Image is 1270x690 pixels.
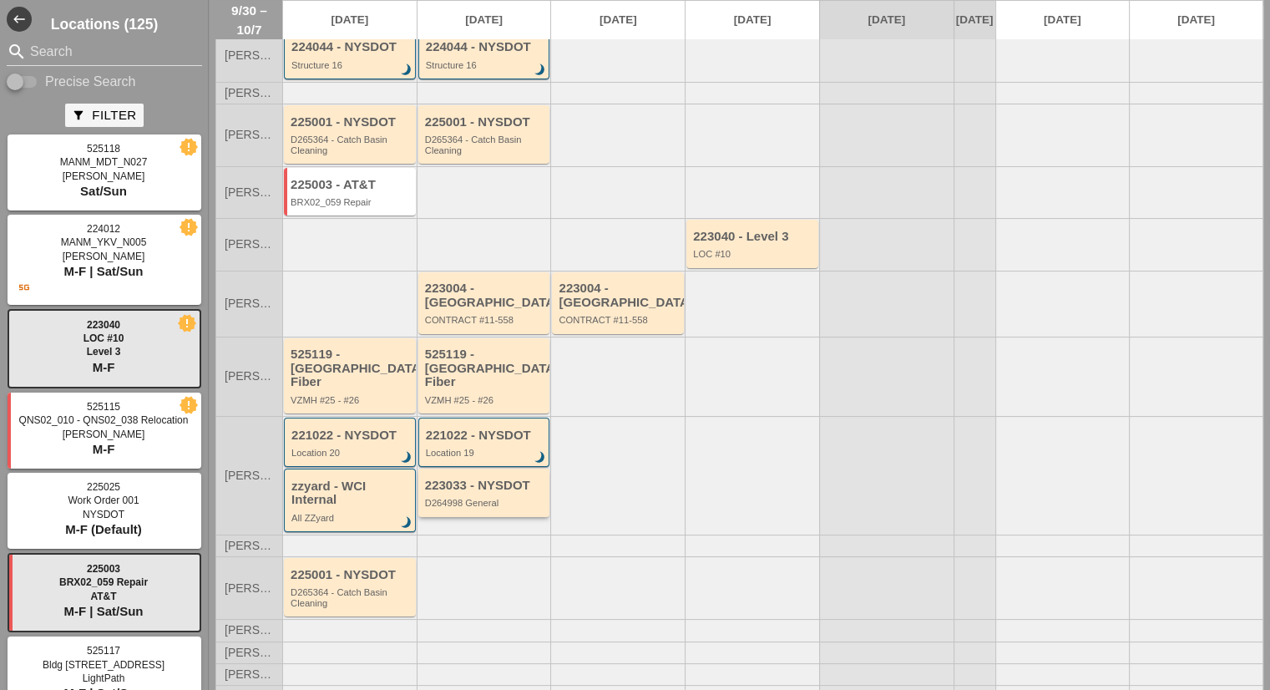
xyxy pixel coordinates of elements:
div: 224044 - NYSDOT [426,40,545,54]
span: NYSDOT [83,509,124,520]
button: Shrink Sidebar [7,7,32,32]
div: All ZZyard [291,513,411,523]
a: [DATE] [820,1,954,39]
span: [PERSON_NAME] [225,668,274,681]
div: VZMH #25 - #26 [291,395,412,405]
span: M-F [93,360,115,374]
div: 525119 - [GEOGRAPHIC_DATA] Fiber [291,348,412,389]
span: LOC #10 [83,332,124,344]
div: Enable Precise search to match search terms exactly. [7,72,202,92]
div: D265364 - Catch Basin Cleaning [425,134,546,155]
div: Filter [72,106,136,125]
div: 221022 - NYSDOT [426,429,545,443]
div: D264998 General [425,498,546,508]
span: [PERSON_NAME] [225,297,274,310]
div: VZMH #25 - #26 [425,395,546,405]
span: [PERSON_NAME] [225,129,274,141]
span: [PERSON_NAME] [63,429,145,440]
i: brightness_3 [397,514,416,532]
i: west [7,7,32,32]
input: Search [30,38,179,65]
i: brightness_3 [532,449,550,467]
div: 223004 - [GEOGRAPHIC_DATA] [559,282,680,309]
a: [DATE] [551,1,685,39]
i: new_releases [181,140,196,155]
span: [PERSON_NAME] [225,624,274,637]
span: Work Order 001 [68,495,139,506]
span: 9/30 – 10/7 [225,1,274,39]
span: [PERSON_NAME] [225,582,274,595]
span: [PERSON_NAME] [225,370,274,383]
span: QNS02_010 - QNS02_038 Relocation [19,414,189,426]
div: 223040 - Level 3 [693,230,814,244]
span: Level 3 [87,346,121,358]
span: BRX02_059 Repair [59,576,148,588]
span: MANM_YKV_N005 [61,236,147,248]
i: search [7,42,27,62]
i: brightness_3 [532,61,550,79]
span: 525117 [87,645,120,657]
span: M-F (Default) [65,522,142,536]
span: [PERSON_NAME] [225,469,274,482]
i: new_releases [181,220,196,235]
span: [PERSON_NAME] [225,238,274,251]
button: Filter [65,104,143,127]
div: BRX02_059 Repair [291,197,412,207]
a: [DATE] [954,1,995,39]
span: 225025 [87,481,120,493]
i: 5g [18,281,31,294]
a: [DATE] [686,1,819,39]
i: new_releases [181,398,196,413]
i: filter_alt [72,109,85,122]
span: 223040 [87,319,120,331]
span: MANM_MDT_N027 [60,156,148,168]
span: AT&T [90,591,116,602]
span: M-F | Sat/Sun [63,264,143,278]
div: CONTRACT #11-558 [559,315,680,325]
span: Bldg [STREET_ADDRESS] [43,659,164,671]
span: [PERSON_NAME] [225,49,274,62]
span: LightPath [83,672,125,684]
div: Location 20 [291,448,411,458]
a: [DATE] [996,1,1130,39]
span: 525118 [87,143,120,155]
i: new_releases [180,316,195,331]
label: Precise Search [45,74,136,90]
a: [DATE] [283,1,417,39]
i: brightness_3 [397,61,416,79]
span: M-F [93,442,115,456]
div: 525119 - [GEOGRAPHIC_DATA] Fiber [425,348,546,389]
div: 224044 - NYSDOT [291,40,411,54]
span: 224012 [87,223,120,235]
span: [PERSON_NAME] [225,540,274,552]
span: [PERSON_NAME] [225,186,274,199]
span: [PERSON_NAME] [63,251,145,262]
div: 223004 - [GEOGRAPHIC_DATA] [425,282,546,309]
div: CONTRACT #11-558 [425,315,546,325]
div: 225003 - AT&T [291,178,412,192]
span: M-F | Sat/Sun [63,604,143,618]
a: [DATE] [1130,1,1262,39]
div: D265364 - Catch Basin Cleaning [291,134,412,155]
a: [DATE] [417,1,551,39]
span: Sat/Sun [80,184,127,198]
div: 223033 - NYSDOT [425,479,546,493]
div: 225001 - NYSDOT [291,115,412,129]
div: Structure 16 [291,60,411,70]
span: [PERSON_NAME] [63,170,145,182]
div: Structure 16 [426,60,545,70]
div: LOC #10 [693,249,814,259]
span: [PERSON_NAME] [225,87,274,99]
span: [PERSON_NAME] [225,647,274,659]
div: zzyard - WCI Internal [291,479,411,507]
div: 221022 - NYSDOT [291,429,411,443]
div: D265364 - Catch Basin Cleaning [291,587,412,608]
div: Location 19 [426,448,545,458]
i: brightness_3 [397,449,416,467]
span: 525115 [87,401,120,413]
span: 225003 [87,563,120,575]
div: 225001 - NYSDOT [425,115,546,129]
div: 225001 - NYSDOT [291,568,412,582]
